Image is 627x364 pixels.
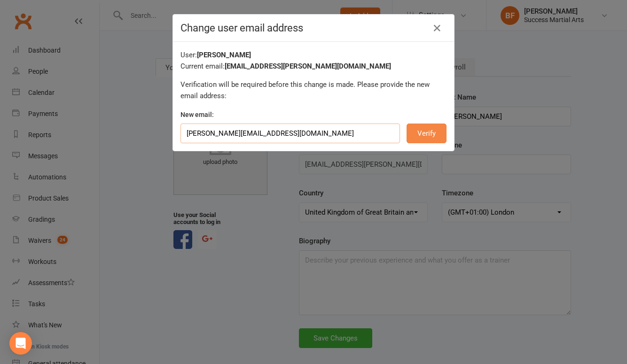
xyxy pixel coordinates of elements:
h4: Change user email address [180,22,447,34]
strong: [PERSON_NAME] [197,51,251,59]
div: Open Intercom Messenger [9,332,32,355]
label: New email: [180,109,214,120]
div: Current email: [180,61,447,72]
p: Verification will be required before this change is made. Please provide the new email address: [180,79,447,101]
div: User: [180,49,447,61]
strong: [EMAIL_ADDRESS][PERSON_NAME][DOMAIN_NAME] [225,62,391,70]
a: Close [430,21,445,36]
button: Verify [407,124,447,143]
